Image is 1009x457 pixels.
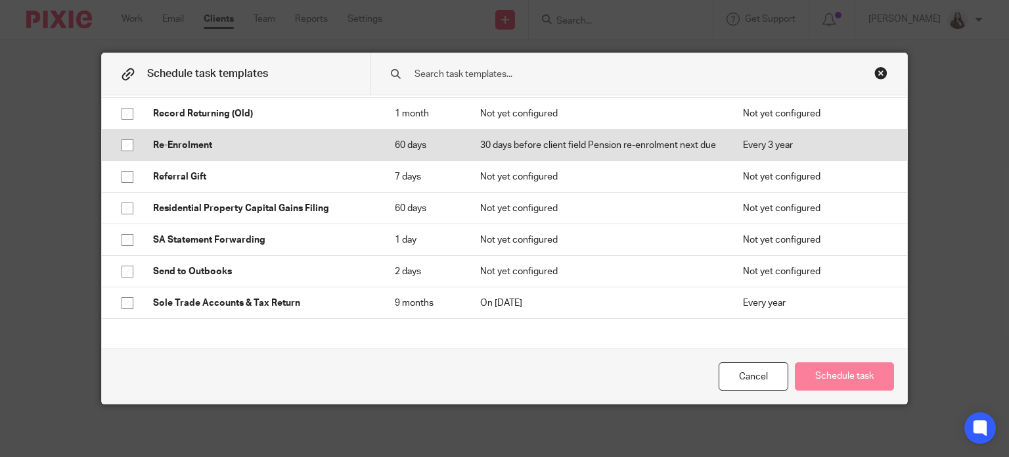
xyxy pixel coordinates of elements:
[395,265,454,278] p: 2 days
[153,265,369,278] p: Send to Outbooks
[874,66,887,80] div: Close this dialog window
[395,297,454,310] p: 9 months
[480,139,717,152] p: 30 days before client field Pension re-enrolment next due
[153,233,369,247] p: SA Statement Forwarding
[395,202,454,215] p: 60 days
[743,170,887,183] p: Not yet configured
[153,170,369,183] p: Referral Gift
[480,297,717,310] p: On [DATE]
[743,297,887,310] p: Every year
[153,107,369,120] p: Record Returning (Old)
[395,170,454,183] p: 7 days
[480,233,717,247] p: Not yet configured
[480,170,717,183] p: Not yet configured
[743,107,887,120] p: Not yet configured
[153,139,369,152] p: Re-Enrolment
[147,68,268,79] span: Schedule task templates
[153,297,369,310] p: Sole Trade Accounts & Tax Return
[743,139,887,152] p: Every 3 year
[743,202,887,215] p: Not yet configured
[743,265,887,278] p: Not yet configured
[480,202,717,215] p: Not yet configured
[395,107,454,120] p: 1 month
[395,139,454,152] p: 60 days
[153,202,369,215] p: Residential Property Capital Gains Filing
[395,233,454,247] p: 1 day
[743,233,887,247] p: Not yet configured
[795,362,894,391] button: Schedule task
[413,67,828,82] input: Search task templates...
[719,362,788,391] div: Cancel
[480,265,717,278] p: Not yet configured
[480,107,717,120] p: Not yet configured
